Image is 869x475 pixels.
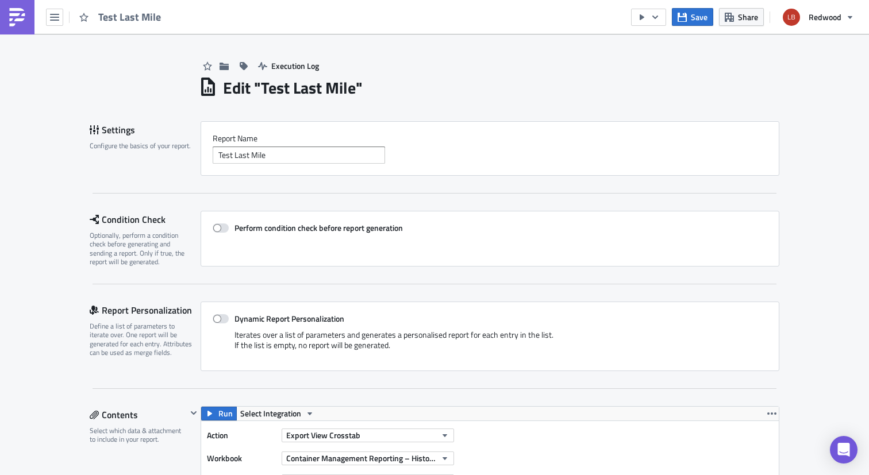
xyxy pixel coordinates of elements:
span: Select Integration [240,407,301,420]
span: Save [691,11,707,23]
label: Action [207,427,276,444]
div: Report Personalization [90,302,201,319]
strong: Perform condition check before report generation [234,222,403,234]
div: Optionally, perform a condition check before generating and sending a report. Only if true, the r... [90,231,193,267]
span: Export View Crosstab [286,429,360,441]
strong: Dynamic Report Personalization [234,312,344,325]
button: Share [719,8,764,26]
label: Report Nam﻿e [213,133,767,144]
button: Save [672,8,713,26]
button: Select Integration [236,407,318,420]
img: Avatar [782,7,801,27]
span: Share [738,11,758,23]
body: Rich Text Area. Press ALT-0 for help. [5,5,549,14]
div: Iterates over a list of parameters and generates a personalised report for each entry in the list... [213,330,767,359]
button: Container Management Reporting – History (Updated) [282,451,454,465]
div: Define a list of parameters to iterate over. One report will be generated for each entry. Attribu... [90,322,193,357]
span: Container Management Reporting – History (Updated) [286,452,436,464]
div: Settings [90,121,201,138]
img: PushMetrics [8,8,26,26]
span: Redwood [809,11,841,23]
button: Run [201,407,237,420]
div: Open Intercom Messenger [830,436,858,464]
button: Redwood [776,5,860,30]
div: Configure the basics of your report. [90,141,193,150]
span: Test Last Mile [98,10,162,24]
span: Run [218,407,233,420]
button: Execution Log [252,57,325,75]
div: Select which data & attachment to include in your report. [90,426,187,444]
button: Hide content [187,406,201,420]
div: Condition Check [90,211,201,228]
label: Workbook [207,450,276,467]
h1: Edit " Test Last Mile " [223,78,363,98]
button: Export View Crosstab [282,428,454,442]
span: Execution Log [271,60,319,72]
div: Contents [90,406,187,423]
